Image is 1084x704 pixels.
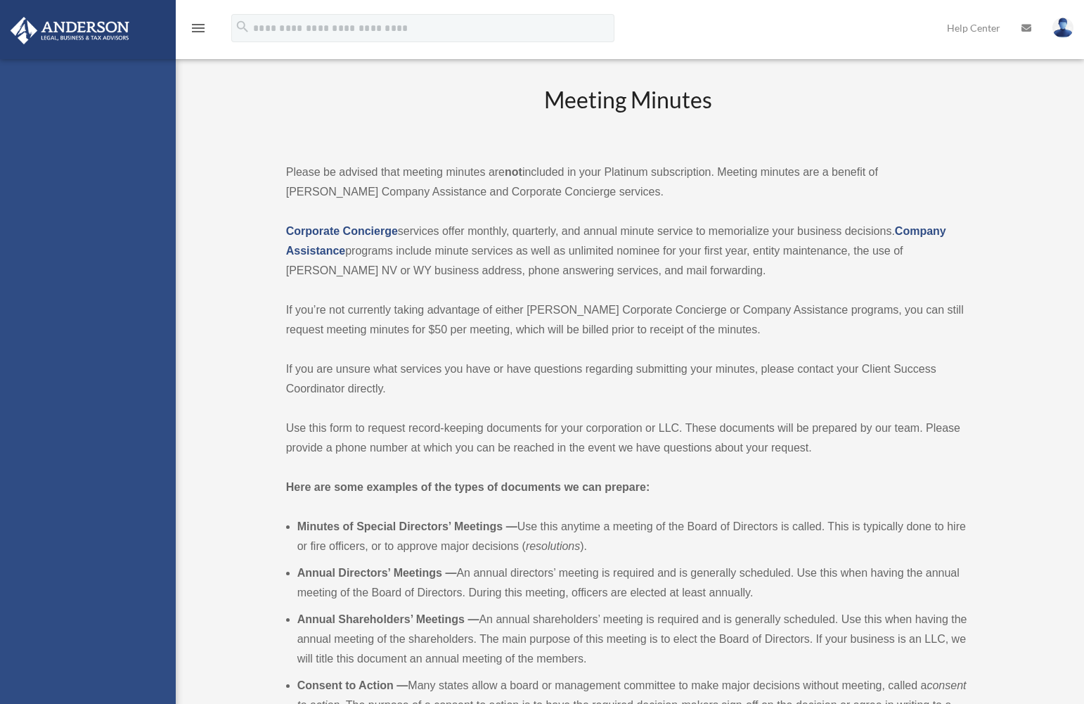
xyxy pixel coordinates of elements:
b: Consent to Action — [297,679,408,691]
em: resolutions [526,540,580,552]
p: Use this form to request record-keeping documents for your corporation or LLC. These documents wi... [286,418,971,458]
a: Corporate Concierge [286,225,398,237]
i: menu [190,20,207,37]
p: Please be advised that meeting minutes are included in your Platinum subscription. Meeting minute... [286,162,971,202]
p: If you’re not currently taking advantage of either [PERSON_NAME] Corporate Concierge or Company A... [286,300,971,340]
img: Anderson Advisors Platinum Portal [6,17,134,44]
strong: not [505,166,522,178]
a: Company Assistance [286,225,946,257]
p: If you are unsure what services you have or have questions regarding submitting your minutes, ple... [286,359,971,399]
p: services offer monthly, quarterly, and annual minute service to memorialize your business decisio... [286,222,971,281]
b: Minutes of Special Directors’ Meetings — [297,520,517,532]
b: Annual Shareholders’ Meetings — [297,613,479,625]
li: An annual shareholders’ meeting is required and is generally scheduled. Use this when having the ... [297,610,971,669]
strong: Here are some examples of the types of documents we can prepare: [286,481,650,493]
li: An annual directors’ meeting is required and is generally scheduled. Use this when having the ann... [297,563,971,603]
img: User Pic [1052,18,1073,38]
i: search [235,19,250,34]
li: Use this anytime a meeting of the Board of Directors is called. This is typically done to hire or... [297,517,971,556]
b: Annual Directors’ Meetings — [297,567,457,579]
a: menu [190,25,207,37]
h2: Meeting Minutes [286,84,971,143]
